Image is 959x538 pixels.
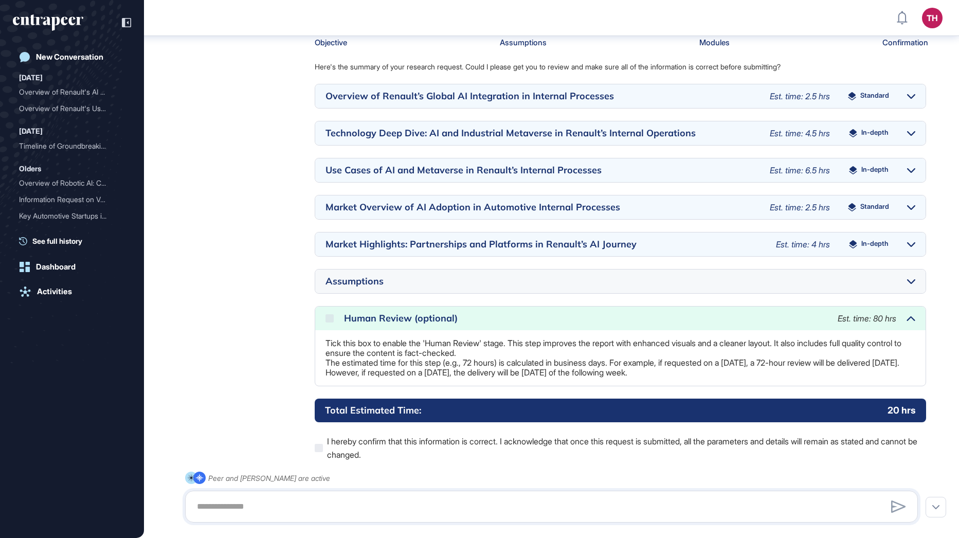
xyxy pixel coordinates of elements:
div: Market Highlights: Partnerships and Platforms in Renault’s AI Journey [325,240,766,249]
div: Use Cases of AI and Metaverse in Renault’s Internal Processes [325,166,759,175]
span: Standard [860,92,889,100]
div: Information Request on Vayve Mobility from Pune, India [19,191,125,208]
div: Assumptions [500,36,547,49]
div: Activities [37,287,72,296]
div: Overview of Robotic AI: Companies, News, and Patents [19,175,125,191]
h6: Total Estimated Time: [325,404,421,417]
span: Est. time: 4.5 hrs [770,128,830,138]
div: Timeline of Groundbreaking AI Model Developments in the Past Year [19,138,125,154]
div: Overview of Renault's AI Activities in 2024 and Beyond [19,84,125,100]
div: Overview of Robotic AI: C... [19,175,117,191]
div: New Conversation [36,52,103,62]
span: Standard [860,203,889,211]
span: In-depth [861,129,889,137]
div: Overview of Renault’s Global AI Integration in Internal Processes [325,92,759,101]
span: Est. time: 2.5 hrs [770,202,830,212]
a: Activities [13,281,131,302]
span: See full history [32,236,82,246]
a: New Conversation [13,47,131,67]
div: Confirmation [882,36,928,49]
span: In-depth [861,240,889,248]
div: Modules [699,36,730,49]
div: Objective [315,36,347,49]
span: Est. time: 80 hrs [838,313,896,324]
div: Information Request on Va... [19,191,117,208]
div: Overview of Renault's Use... [19,100,117,117]
span: Est. time: 6.5 hrs [770,165,830,175]
div: Assumptions [325,277,897,286]
button: TH [922,8,943,28]
div: [DATE] [19,125,43,137]
div: Overview of Renault's Use of AI and Industrial Metaverse for Faster Car Development and Cost Effi... [19,100,125,117]
label: I hereby confirm that this information is correct. I acknowledge that once this request is submit... [315,435,926,461]
div: Key Automotive Startups i... [19,208,117,224]
div: Timeline of Groundbreakin... [19,138,117,154]
span: Est. time: 4 hrs [776,239,830,249]
span: In-depth [861,166,889,174]
div: Overview of Renault's AI ... [19,84,117,100]
div: Peer and [PERSON_NAME] are active [208,472,330,485]
p: Here's the summary of your research request. Could I please get you to review and make sure all o... [315,62,926,72]
div: Market Overview of AI Adoption in Automotive Internal Processes [325,203,759,212]
div: Technology Deep Dive: AI and Industrial Metaverse in Renault’s Internal Operations [325,129,759,138]
div: [DATE] [19,71,43,84]
p: Tick this box to enable the 'Human Review' stage. This step improves the report with enhanced vis... [325,338,915,378]
span: Est. time: 2.5 hrs [770,91,830,101]
div: Olders [19,163,41,175]
div: entrapeer-logo [13,14,83,31]
p: 20 hrs [888,404,916,417]
a: Dashboard [13,257,131,277]
a: See full history [19,236,131,246]
div: Human Review (optional) [344,314,827,323]
div: Dashboard [36,262,76,272]
div: Key Automotive Startups in South Korea for 2025 [19,208,125,224]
